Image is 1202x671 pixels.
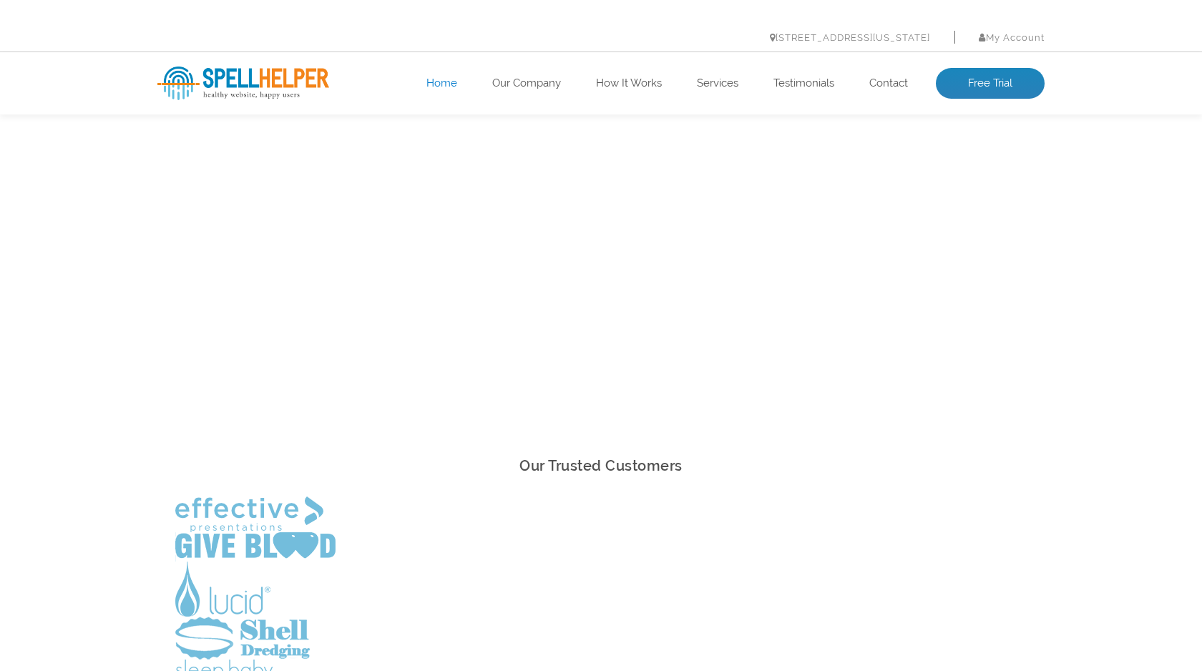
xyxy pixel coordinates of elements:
img: Lucid [175,562,270,617]
img: SpellHelper [157,67,329,100]
h2: Our Trusted Customers [157,454,1045,479]
img: Shell Dredging [175,617,310,660]
a: Free Trial [936,68,1045,99]
img: Effective [175,496,323,532]
img: Give Blood [175,532,336,562]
